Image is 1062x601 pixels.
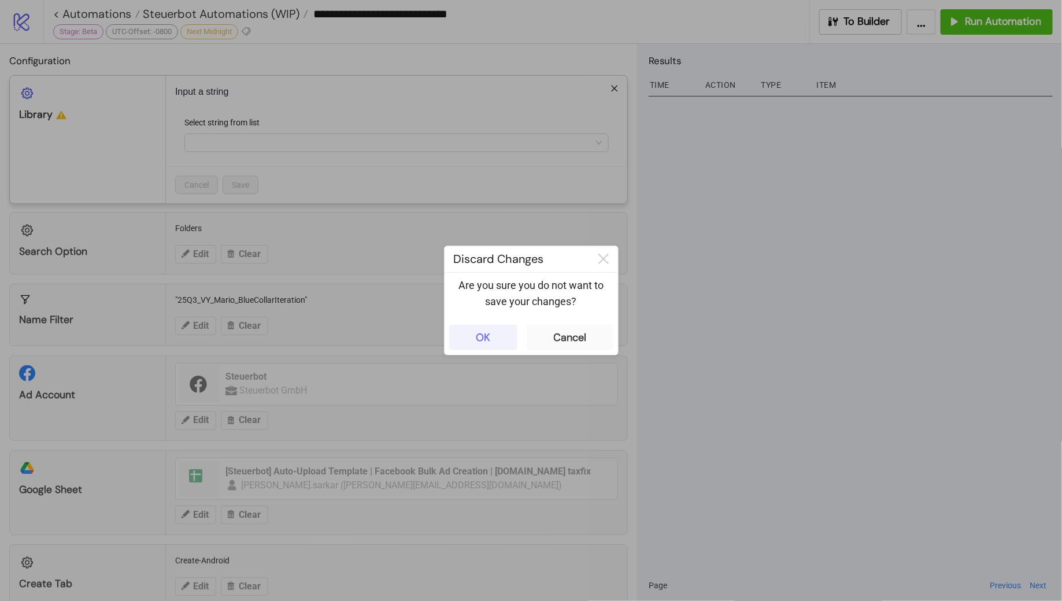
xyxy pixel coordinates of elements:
[445,246,589,272] div: Discard Changes
[527,325,613,350] button: Cancel
[454,277,609,310] p: Are you sure you do not want to save your changes?
[449,325,517,350] button: OK
[554,331,586,344] div: Cancel
[476,331,490,344] div: OK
